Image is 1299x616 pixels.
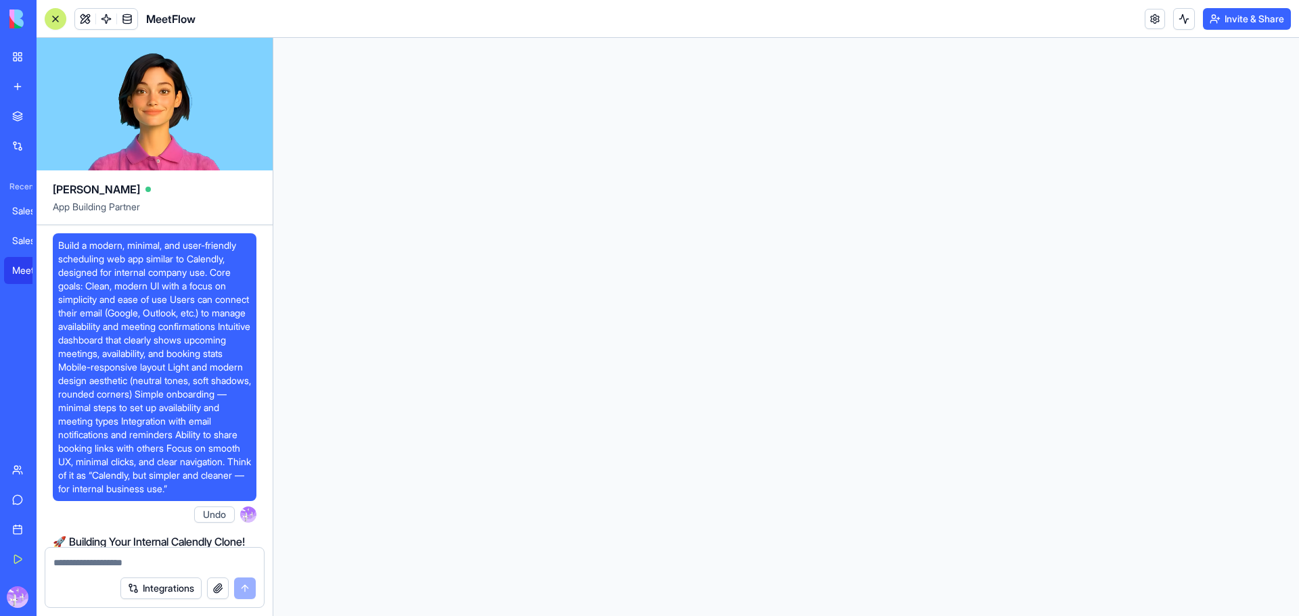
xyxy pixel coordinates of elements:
[240,506,256,523] img: ACg8ocK7tC6GmUTa3wYSindAyRLtnC5UahbIIijpwl7Jo_uOzWMSvt0=s96-c
[146,11,196,27] span: MeetFlow
[12,204,50,218] div: Sales Call Assistant
[194,506,235,523] button: Undo
[53,200,256,224] span: App Building Partner
[1203,8,1291,30] button: Invite & Share
[4,181,32,192] span: Recent
[53,181,140,197] span: [PERSON_NAME]
[53,534,256,550] h2: 🚀 Building Your Internal Calendly Clone!
[4,197,58,224] a: Sales Call Assistant
[9,9,93,28] img: logo
[58,239,251,496] span: Build a modern, minimal, and user-friendly scheduling web app similar to Calendly, designed for i...
[4,257,58,284] a: MeetFlow
[120,577,202,599] button: Integrations
[12,264,50,277] div: MeetFlow
[7,586,28,608] img: ACg8ocK7tC6GmUTa3wYSindAyRLtnC5UahbIIijpwl7Jo_uOzWMSvt0=s96-c
[12,234,50,247] div: Sales Pitch Generator
[4,227,58,254] a: Sales Pitch Generator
